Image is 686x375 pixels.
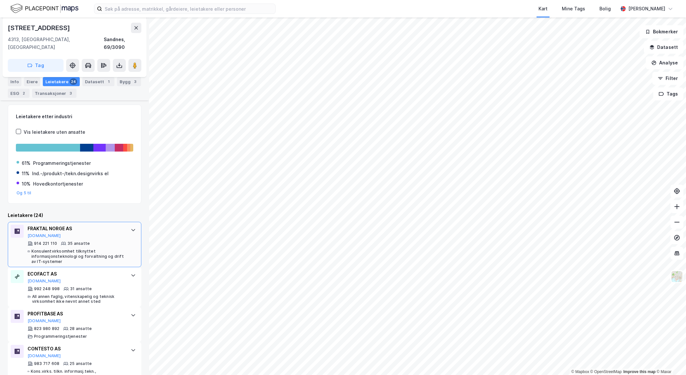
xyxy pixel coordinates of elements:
[28,225,124,233] div: FRAKTAL NORGE AS
[102,4,275,14] input: Søk på adresse, matrikkel, gårdeiere, leietakere eller personer
[22,170,30,177] div: 11%
[34,326,59,331] div: 823 980 892
[43,77,80,86] div: Leietakere
[67,241,90,246] div: 35 ansatte
[70,361,92,366] div: 25 ansatte
[70,78,77,85] div: 24
[653,87,683,100] button: Tags
[652,72,683,85] button: Filter
[24,128,85,136] div: Vis leietakere uten ansatte
[671,270,683,283] img: Z
[34,286,60,291] div: 992 248 998
[32,89,77,98] div: Transaksjoner
[28,345,124,353] div: CONTESTO AS
[571,369,589,374] a: Mapbox
[640,25,683,38] button: Bokmerker
[28,278,61,284] button: [DOMAIN_NAME]
[82,77,114,86] div: Datasett
[34,361,59,366] div: 983 717 608
[8,77,21,86] div: Info
[105,78,112,85] div: 1
[28,353,61,358] button: [DOMAIN_NAME]
[8,23,71,33] div: [STREET_ADDRESS]
[132,78,138,85] div: 3
[33,159,91,167] div: Programmeringstjenester
[70,286,92,291] div: 31 ansatte
[20,90,27,97] div: 2
[28,318,61,324] button: [DOMAIN_NAME]
[562,5,585,13] div: Mine Tags
[8,89,30,98] div: ESG
[67,90,74,97] div: 3
[17,190,31,196] button: Og 5 til
[34,241,57,246] div: 914 221 110
[104,36,141,51] div: Sandnes, 69/3090
[10,3,78,14] img: logo.f888ab2527a4732fd821a326f86c7f29.svg
[70,326,92,331] div: 28 ansatte
[22,159,30,167] div: 61%
[590,369,622,374] a: OpenStreetMap
[22,180,30,188] div: 10%
[32,294,124,304] div: All annen faglig, vitenskapelig og teknisk virksomhet ikke nevnt annet sted
[31,249,124,264] div: Konsulentvirksomhet tilknyttet informasjonsteknologi og forvaltning og drift av IT-systemer
[654,344,686,375] div: Kontrollprogram for chat
[28,233,61,238] button: [DOMAIN_NAME]
[8,36,104,51] div: 4313, [GEOGRAPHIC_DATA], [GEOGRAPHIC_DATA]
[623,369,656,374] a: Improve this map
[644,41,683,54] button: Datasett
[538,5,548,13] div: Kart
[8,59,64,72] button: Tag
[628,5,665,13] div: [PERSON_NAME]
[34,334,87,339] div: Programmeringstjenester
[8,211,141,219] div: Leietakere (24)
[28,310,124,318] div: PROFITBASE AS
[32,170,109,177] div: Ind.-/produkt-/tekn.designvirks el
[24,77,40,86] div: Eiere
[117,77,141,86] div: Bygg
[599,5,611,13] div: Bolig
[28,270,124,278] div: ECOFACT AS
[646,56,683,69] button: Analyse
[16,113,133,120] div: Leietakere etter industri
[33,180,83,188] div: Hovedkontortjenester
[654,344,686,375] iframe: Chat Widget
